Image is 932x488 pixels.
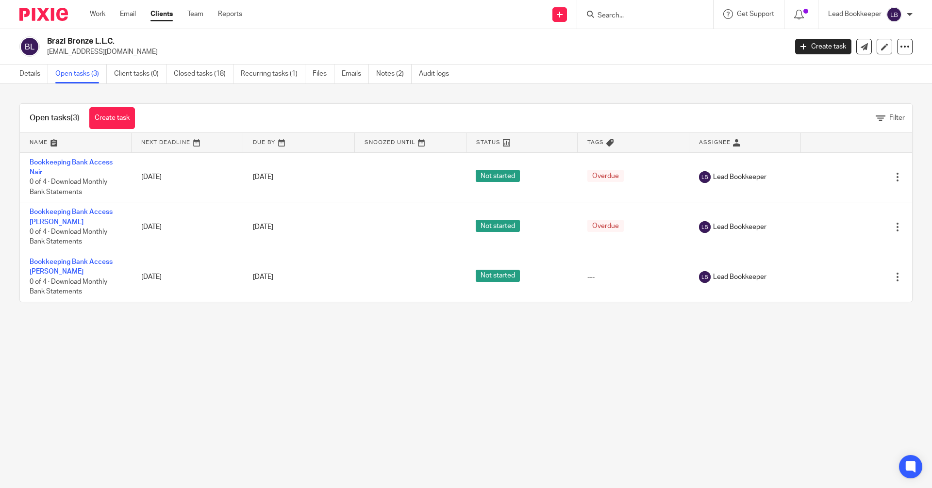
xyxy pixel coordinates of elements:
td: [DATE] [132,202,243,252]
h1: Open tasks [30,113,80,123]
span: (3) [70,114,80,122]
a: Bookkeeping Bank Access [PERSON_NAME] [30,259,113,275]
span: 0 of 4 · Download Monthly Bank Statements [30,228,107,245]
a: Reports [218,9,242,19]
a: Bookkeeping Bank Access Nair [30,159,113,176]
span: [DATE] [253,224,273,230]
img: svg%3E [886,7,902,22]
img: Pixie [19,8,68,21]
span: Not started [476,220,520,232]
p: Lead Bookkeeper [828,9,882,19]
span: Not started [476,270,520,282]
span: Get Support [737,11,774,17]
span: Snoozed Until [365,140,416,145]
a: Open tasks (3) [55,65,107,83]
img: svg%3E [19,36,40,57]
img: svg%3E [699,171,711,183]
td: [DATE] [132,252,243,302]
a: Client tasks (0) [114,65,166,83]
a: Details [19,65,48,83]
a: Files [313,65,334,83]
span: Filter [889,114,905,121]
a: Closed tasks (18) [174,65,233,83]
a: Audit logs [419,65,456,83]
span: 0 of 4 · Download Monthly Bank Statements [30,179,107,195]
a: Emails [342,65,369,83]
span: 0 of 4 · Download Monthly Bank Statements [30,278,107,295]
a: Notes (2) [376,65,412,83]
div: --- [587,272,680,282]
span: [DATE] [253,274,273,280]
span: Lead Bookkeeper [713,272,766,282]
a: Team [187,9,203,19]
span: Status [476,140,500,145]
span: Overdue [587,220,624,232]
span: [DATE] [253,174,273,180]
span: Tags [587,140,604,145]
p: [EMAIL_ADDRESS][DOMAIN_NAME] [47,47,781,57]
a: Bookkeeping Bank Access [PERSON_NAME] [30,209,113,225]
a: Work [90,9,105,19]
img: svg%3E [699,271,711,283]
img: svg%3E [699,221,711,233]
a: Clients [150,9,173,19]
a: Create task [795,39,851,54]
span: Not started [476,170,520,182]
a: Create task [89,107,135,129]
a: Email [120,9,136,19]
a: Recurring tasks (1) [241,65,305,83]
span: Lead Bookkeeper [713,172,766,182]
input: Search [597,12,684,20]
h2: Brazi Bronze L.L.C. [47,36,634,47]
span: Lead Bookkeeper [713,222,766,232]
td: [DATE] [132,152,243,202]
span: Overdue [587,170,624,182]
